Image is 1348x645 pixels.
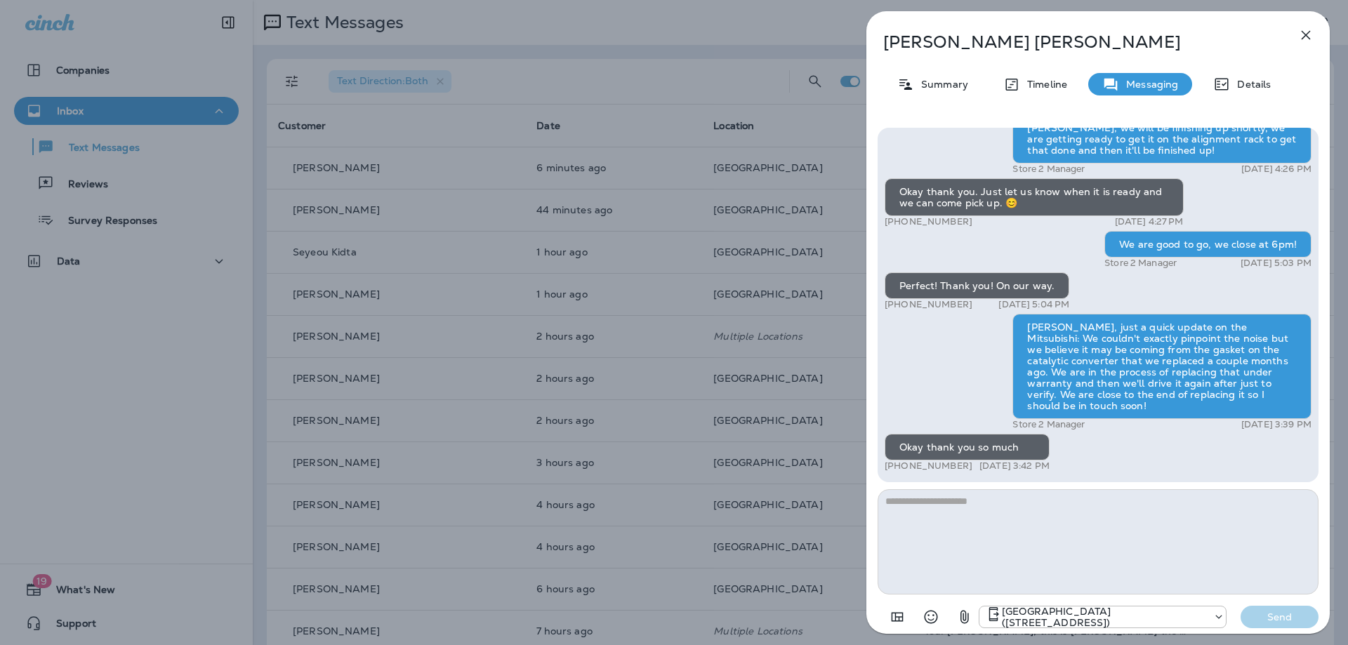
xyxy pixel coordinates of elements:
p: [DATE] 3:42 PM [979,460,1050,472]
div: Perfect! Thank you! On our way. [885,272,1069,299]
div: +1 (402) 571-1201 [979,606,1226,628]
p: Timeline [1020,79,1067,90]
p: Details [1230,79,1271,90]
p: [DATE] 5:04 PM [998,299,1069,310]
p: [DATE] 3:39 PM [1241,419,1311,430]
p: [GEOGRAPHIC_DATA] ([STREET_ADDRESS]) [1002,606,1206,628]
p: [PHONE_NUMBER] [885,299,972,310]
div: Okay thank you. Just let us know when it is ready and we can come pick up. 😊 [885,178,1184,216]
p: [PHONE_NUMBER] [885,216,972,227]
div: Okay thank you so much [885,434,1050,460]
p: Store 2 Manager [1104,258,1177,269]
div: [PERSON_NAME], we will be finishing up shortly, we are getting ready to get it on the alignment r... [1012,114,1311,164]
p: Messaging [1119,79,1178,90]
button: Select an emoji [917,603,945,631]
p: [DATE] 4:27 PM [1115,216,1184,227]
p: [DATE] 4:26 PM [1241,164,1311,175]
div: [PERSON_NAME], just a quick update on the Mitsubishi: We couldn't exactly pinpoint the noise but ... [1012,314,1311,419]
p: [PHONE_NUMBER] [885,460,972,472]
p: Store 2 Manager [1012,419,1085,430]
div: We are good to go, we close at 6pm! [1104,231,1311,258]
button: Add in a premade template [883,603,911,631]
p: [PERSON_NAME] [PERSON_NAME] [883,32,1267,52]
p: Summary [914,79,968,90]
p: Store 2 Manager [1012,164,1085,175]
p: [DATE] 5:03 PM [1241,258,1311,269]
